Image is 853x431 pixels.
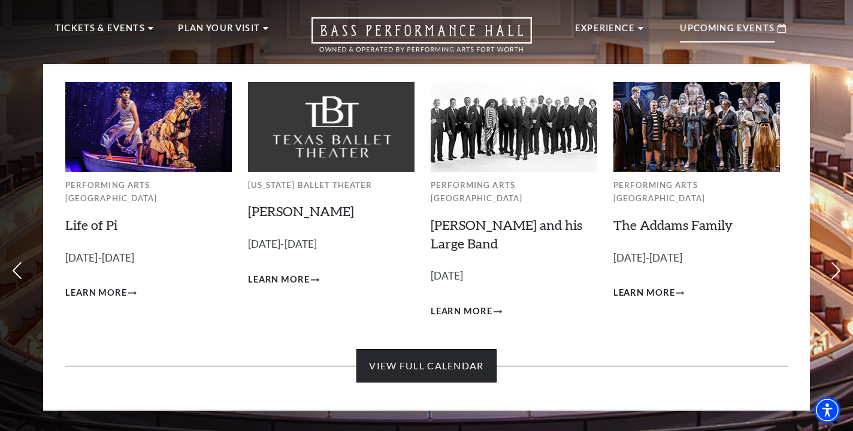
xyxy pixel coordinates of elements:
p: Performing Arts [GEOGRAPHIC_DATA] [65,178,232,205]
span: Learn More [613,286,675,301]
img: Performing Arts Fort Worth [65,82,232,171]
img: Texas Ballet Theater [248,82,415,171]
p: [DATE] [431,268,597,285]
a: Life of Pi [65,217,117,233]
span: Learn More [431,304,492,319]
p: [DATE]-[DATE] [65,250,232,267]
a: The Addams Family [613,217,733,233]
a: Learn More Lyle Lovett and his Large Band [431,304,502,319]
p: Plan Your Visit [178,21,260,43]
img: Performing Arts Fort Worth [613,82,780,171]
a: [PERSON_NAME] [248,203,354,219]
a: Open this option [268,17,575,64]
p: [DATE]-[DATE] [248,236,415,253]
span: Learn More [65,286,127,301]
a: View Full Calendar [356,349,496,383]
p: [US_STATE] Ballet Theater [248,178,415,192]
a: Learn More Peter Pan [248,272,319,287]
span: Learn More [248,272,310,287]
a: [PERSON_NAME] and his Large Band [431,217,582,251]
img: Performing Arts Fort Worth [431,82,597,171]
a: Learn More The Addams Family [613,286,685,301]
div: Accessibility Menu [814,397,840,423]
p: Upcoming Events [680,21,775,43]
p: Experience [575,21,635,43]
p: Performing Arts [GEOGRAPHIC_DATA] [613,178,780,205]
p: [DATE]-[DATE] [613,250,780,267]
a: Learn More Life of Pi [65,286,137,301]
p: Tickets & Events [55,21,145,43]
p: Performing Arts [GEOGRAPHIC_DATA] [431,178,597,205]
